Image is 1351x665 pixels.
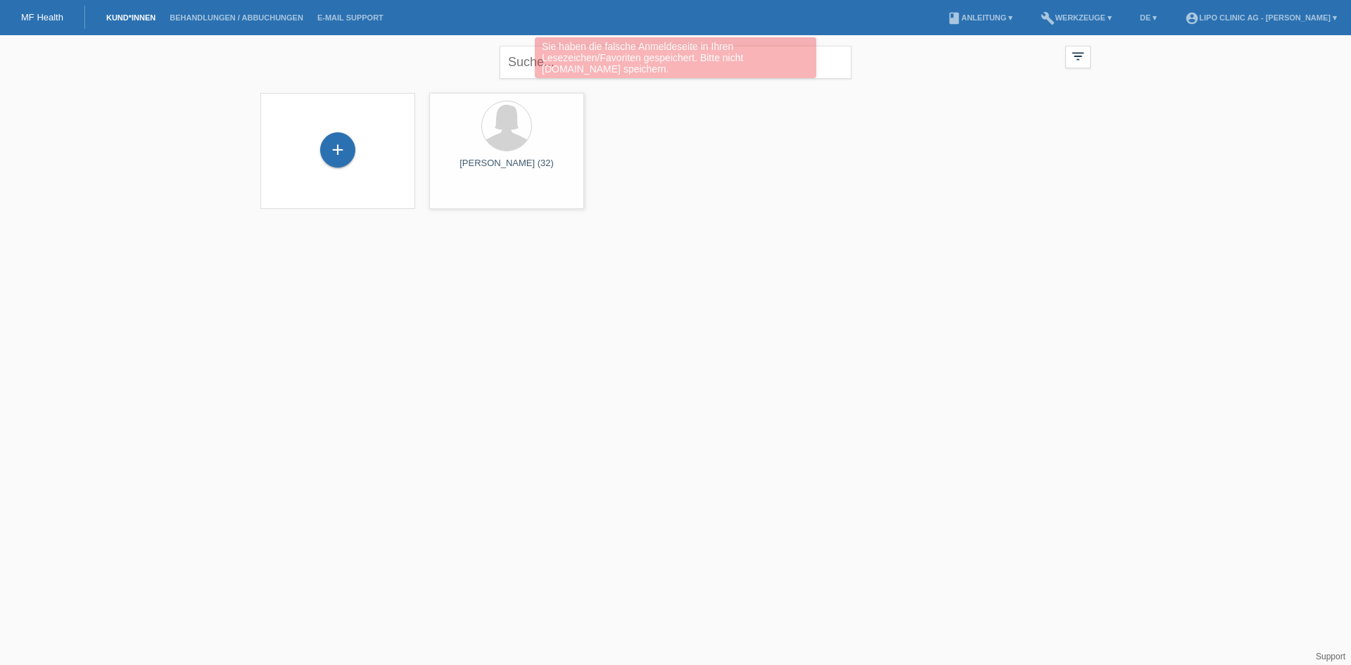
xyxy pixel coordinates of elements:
i: build [1041,11,1055,25]
a: buildWerkzeuge ▾ [1034,13,1119,22]
a: DE ▾ [1133,13,1164,22]
div: Sie haben die falsche Anmeldeseite in Ihren Lesezeichen/Favoriten gespeichert. Bitte nicht [DOMAI... [535,37,816,78]
a: Kund*innen [99,13,163,22]
div: [PERSON_NAME] (32) [440,158,573,180]
a: bookAnleitung ▾ [940,13,1020,22]
a: Behandlungen / Abbuchungen [163,13,310,22]
i: book [947,11,961,25]
a: Support [1316,652,1345,661]
a: account_circleLIPO CLINIC AG - [PERSON_NAME] ▾ [1178,13,1344,22]
div: Kund*in hinzufügen [321,138,355,162]
a: MF Health [21,12,63,23]
a: E-Mail Support [310,13,391,22]
i: account_circle [1185,11,1199,25]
